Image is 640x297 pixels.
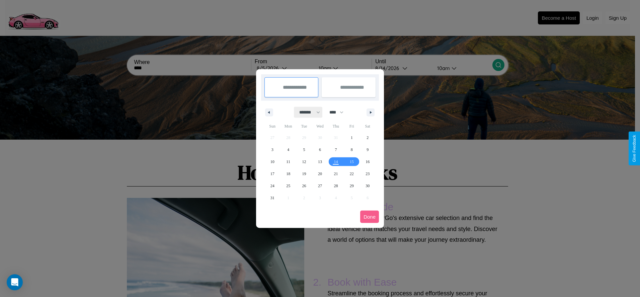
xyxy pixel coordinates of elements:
span: Mon [280,121,296,132]
button: 11 [280,156,296,168]
span: 17 [270,168,274,180]
button: 29 [344,180,359,192]
button: 17 [264,168,280,180]
button: 24 [264,180,280,192]
span: 24 [270,180,274,192]
span: Thu [328,121,344,132]
span: 25 [286,180,290,192]
span: 30 [366,180,370,192]
button: 30 [360,180,376,192]
button: 26 [296,180,312,192]
button: 28 [328,180,344,192]
button: 1 [344,132,359,144]
span: 13 [318,156,322,168]
button: Done [360,211,379,223]
span: 16 [366,156,370,168]
span: 23 [366,168,370,180]
span: 3 [271,144,273,156]
span: 14 [334,156,338,168]
button: 21 [328,168,344,180]
span: 1 [351,132,353,144]
span: 18 [286,168,290,180]
button: 8 [344,144,359,156]
span: 8 [351,144,353,156]
span: 4 [287,144,289,156]
button: 10 [264,156,280,168]
button: 27 [312,180,328,192]
button: 3 [264,144,280,156]
span: Sat [360,121,376,132]
span: 22 [350,168,354,180]
button: 15 [344,156,359,168]
button: 12 [296,156,312,168]
button: 25 [280,180,296,192]
span: 9 [367,144,369,156]
span: 31 [270,192,274,204]
button: 4 [280,144,296,156]
span: Tue [296,121,312,132]
span: 21 [334,168,338,180]
span: 29 [350,180,354,192]
button: 13 [312,156,328,168]
span: Wed [312,121,328,132]
span: Sun [264,121,280,132]
span: 5 [303,144,305,156]
button: 31 [264,192,280,204]
span: 20 [318,168,322,180]
span: 7 [335,144,337,156]
button: 22 [344,168,359,180]
button: 20 [312,168,328,180]
span: Fri [344,121,359,132]
div: Open Intercom Messenger [7,274,23,290]
div: Give Feedback [632,135,637,162]
button: 23 [360,168,376,180]
span: 19 [302,168,306,180]
span: 28 [334,180,338,192]
button: 2 [360,132,376,144]
button: 6 [312,144,328,156]
span: 12 [302,156,306,168]
button: 18 [280,168,296,180]
button: 5 [296,144,312,156]
span: 15 [350,156,354,168]
span: 2 [367,132,369,144]
button: 19 [296,168,312,180]
button: 16 [360,156,376,168]
span: 10 [270,156,274,168]
span: 26 [302,180,306,192]
button: 14 [328,156,344,168]
span: 11 [286,156,290,168]
button: 9 [360,144,376,156]
span: 27 [318,180,322,192]
span: 6 [319,144,321,156]
button: 7 [328,144,344,156]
